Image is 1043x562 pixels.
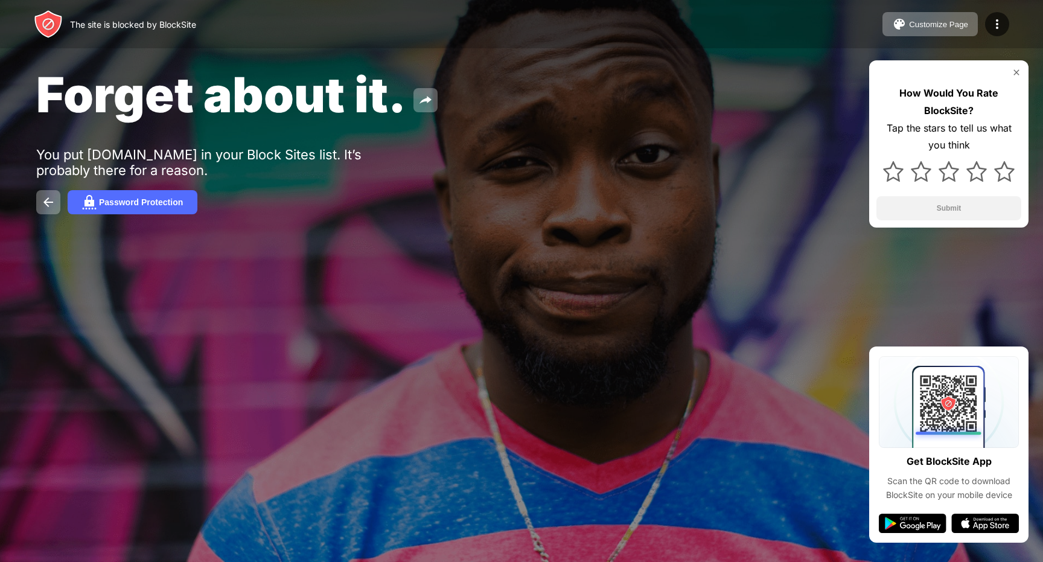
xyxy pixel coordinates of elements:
img: app-store.svg [951,514,1019,533]
div: Customize Page [909,20,968,29]
img: google-play.svg [879,514,946,533]
img: star.svg [994,161,1015,182]
img: star.svg [911,161,931,182]
img: back.svg [41,195,56,209]
div: Get BlockSite App [907,453,992,470]
div: Tap the stars to tell us what you think [876,120,1021,155]
div: Password Protection [99,197,183,207]
img: star.svg [966,161,987,182]
img: header-logo.svg [34,10,63,39]
div: The site is blocked by BlockSite [70,19,196,30]
img: qrcode.svg [879,356,1019,448]
img: star.svg [883,161,904,182]
img: star.svg [939,161,959,182]
div: You put [DOMAIN_NAME] in your Block Sites list. It’s probably there for a reason. [36,147,409,178]
img: menu-icon.svg [990,17,1004,31]
span: Forget about it. [36,65,406,124]
button: Submit [876,196,1021,220]
button: Customize Page [882,12,978,36]
div: Scan the QR code to download BlockSite on your mobile device [879,474,1019,502]
img: rate-us-close.svg [1012,68,1021,77]
button: Password Protection [68,190,197,214]
img: share.svg [418,93,433,107]
img: password.svg [82,195,97,209]
div: How Would You Rate BlockSite? [876,85,1021,120]
img: pallet.svg [892,17,907,31]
